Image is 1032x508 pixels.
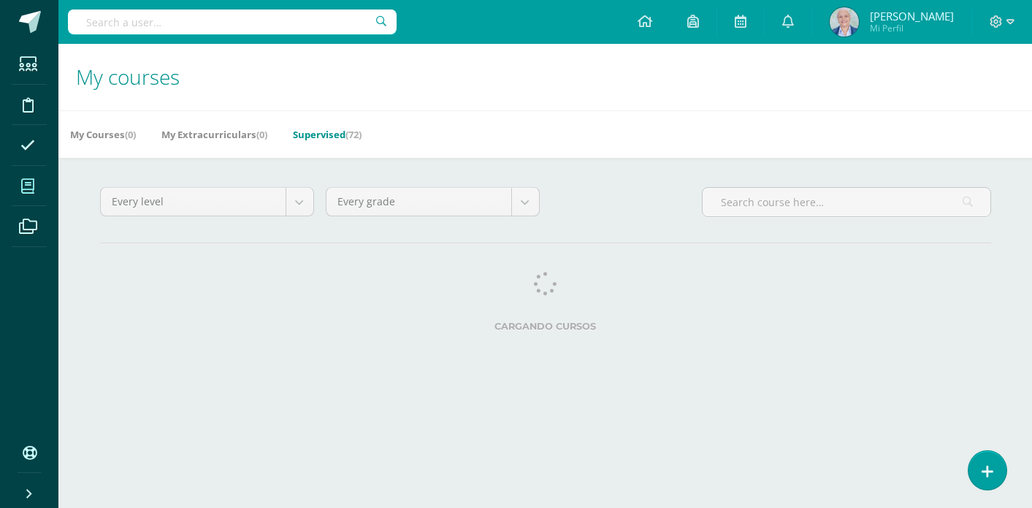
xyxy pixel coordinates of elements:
[337,188,500,216] span: Every grade
[345,128,362,141] span: (72)
[830,7,859,37] img: 7f9121963eb843c30c7fd736a29cc10b.png
[703,188,990,216] input: Search course here…
[112,188,275,216] span: Every level
[161,123,267,146] a: My Extracurriculars(0)
[125,128,136,141] span: (0)
[101,188,313,216] a: Every level
[70,123,136,146] a: My Courses(0)
[76,63,180,91] span: My courses
[68,10,397,34] input: Search a user…
[256,128,267,141] span: (0)
[326,188,539,216] a: Every grade
[870,9,954,23] span: [PERSON_NAME]
[100,321,991,332] label: Cargando cursos
[870,22,954,34] span: Mi Perfil
[293,123,362,146] a: Supervised(72)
